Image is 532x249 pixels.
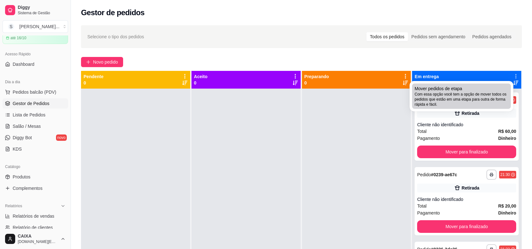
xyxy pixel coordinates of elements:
span: Diggy Bot [13,134,32,141]
div: Retirada [462,185,479,191]
div: Catálogo [3,162,68,172]
button: Mover para finalizado [417,146,516,158]
p: 0 [84,80,103,86]
div: Cliente não identificado [417,196,516,202]
span: Sistema de Gestão [18,10,66,16]
div: Dia a dia [3,77,68,87]
p: Aceito [194,73,208,80]
span: [DOMAIN_NAME][EMAIL_ADDRESS][DOMAIN_NAME] [18,239,58,244]
div: [PERSON_NAME] ... [19,23,59,30]
div: Cliente não identificado [417,121,516,128]
div: Todos os pedidos [366,32,408,41]
p: Pendente [84,73,103,80]
span: Relatórios [5,203,22,209]
span: Salão / Mesas [13,123,41,129]
div: Acesso Rápido [3,49,68,59]
span: CAIXA [18,233,58,239]
span: Pagamento [417,209,440,216]
strong: Dinheiro [498,136,516,141]
p: Em entrega [415,73,439,80]
span: Pagamento [417,135,440,142]
strong: R$ 20,00 [498,203,516,209]
div: Pedidos agendados [469,32,515,41]
strong: # 0239-ae67c [431,172,457,177]
article: até 16/10 [10,35,26,40]
span: S [8,23,14,30]
span: Produtos [13,174,30,180]
span: Lista de Pedidos [13,112,46,118]
span: Selecione o tipo dos pedidos [87,33,144,40]
button: Select a team [3,20,68,33]
p: Preparando [304,73,329,80]
span: Total [417,202,427,209]
span: Com essa opção você tem a opção de mover todos os pedidos que estão em uma etapa para outra de fo... [415,92,508,107]
span: Dashboard [13,61,34,67]
span: KDS [13,146,22,152]
div: 21:30 [500,172,510,177]
span: plus [86,60,91,64]
span: Pedido [417,172,431,177]
p: 0 [194,80,208,86]
strong: R$ 60,00 [498,129,516,134]
span: Novo pedido [93,59,118,65]
p: 0 [304,80,329,86]
span: Mover pedidos de etapa [415,85,462,92]
strong: Dinheiro [498,210,516,215]
span: Total [417,128,427,135]
p: 24 [415,80,439,86]
span: Pedidos balcão (PDV) [13,89,56,95]
span: Complementos [13,185,42,191]
h2: Gestor de pedidos [81,8,145,18]
button: Mover para finalizado [417,220,516,233]
span: Relatórios de vendas [13,213,54,219]
span: Gestor de Pedidos [13,100,49,107]
div: Pedidos sem agendamento [408,32,469,41]
div: Retirada [462,110,479,116]
span: Relatório de clientes [13,224,53,231]
span: Diggy [18,5,66,10]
